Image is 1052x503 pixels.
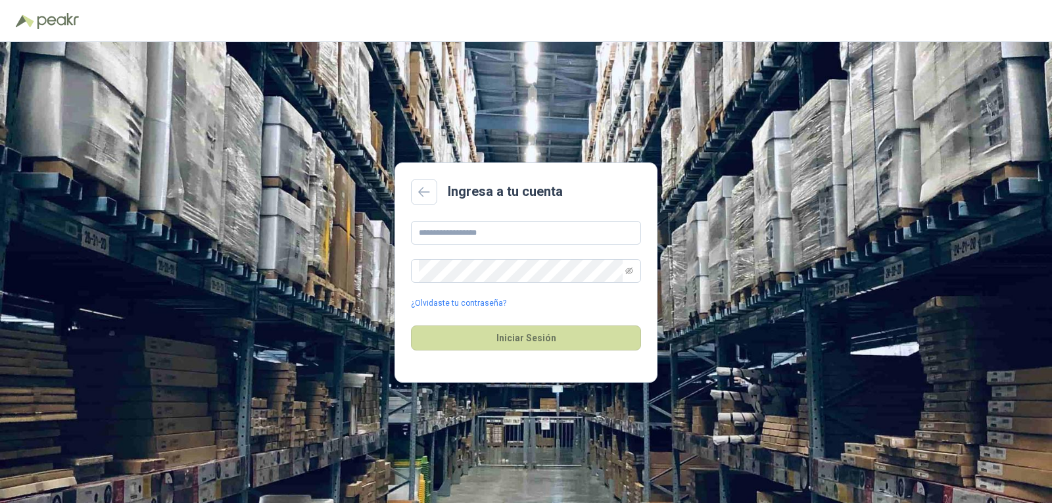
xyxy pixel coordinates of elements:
img: Logo [16,14,34,28]
button: Iniciar Sesión [411,325,641,350]
a: ¿Olvidaste tu contraseña? [411,297,506,310]
h2: Ingresa a tu cuenta [448,181,563,202]
span: eye-invisible [625,267,633,275]
img: Peakr [37,13,79,29]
